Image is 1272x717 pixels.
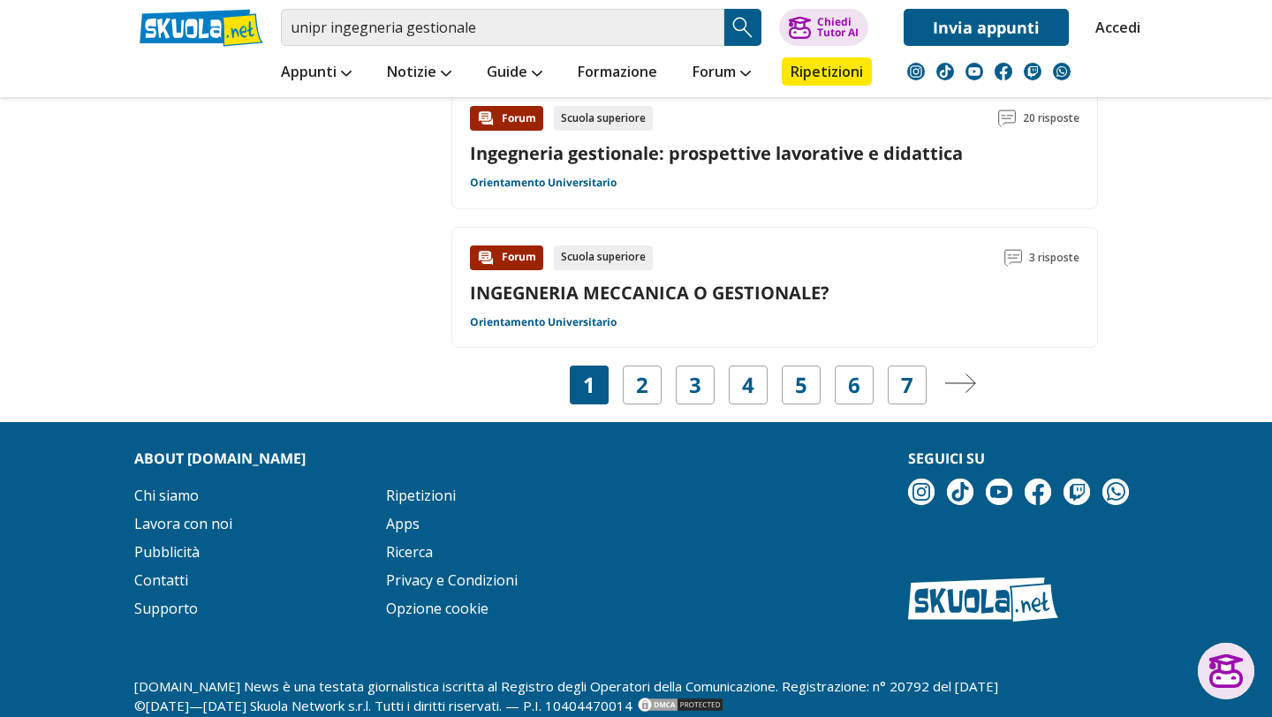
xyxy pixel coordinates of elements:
nav: Navigazione pagine [451,366,1098,404]
a: Chi siamo [134,486,199,505]
a: Accedi [1095,9,1132,46]
img: instagram [907,63,925,80]
div: Forum [470,106,543,131]
img: Pagina successiva [944,374,976,393]
img: Commenti lettura [998,109,1016,127]
a: Ricerca [386,542,433,562]
img: twitch [1024,63,1041,80]
strong: About [DOMAIN_NAME] [134,449,306,468]
img: facebook [995,63,1012,80]
a: Appunti [276,57,356,89]
a: Pubblicità [134,542,200,562]
a: Ripetizioni [782,57,872,86]
a: 3 [689,373,701,397]
a: Supporto [134,599,198,618]
a: Orientamento Universitario [470,315,617,329]
a: 5 [795,373,807,397]
div: Scuola superiore [554,245,653,270]
strong: Seguici su [908,449,985,468]
a: 6 [848,373,860,397]
button: ChiediTutor AI [779,9,868,46]
a: Pagina successiva [944,373,976,397]
a: INGEGNERIA MECCANICA O GESTIONALE? [470,281,829,305]
div: Forum [470,245,543,270]
img: Forum contenuto [477,109,495,127]
a: 4 [742,373,754,397]
a: Guide [482,57,547,89]
img: Cerca appunti, riassunti o versioni [730,14,756,41]
span: 3 risposte [1029,245,1079,270]
img: DMCA.com Protection Status [636,696,724,713]
img: youtube [986,479,1012,505]
span: 1 [583,373,595,397]
p: [DOMAIN_NAME] News è una testata giornalistica iscritta al Registro degli Operatori della Comunic... [134,676,1138,715]
a: Forum [688,57,755,89]
a: Apps [386,514,420,533]
img: Forum contenuto [477,249,495,267]
a: 2 [636,373,648,397]
a: Lavora con noi [134,514,232,533]
a: Ingegneria gestionale: prospettive lavorative e didattica [470,141,963,165]
img: tiktok [947,479,973,505]
a: Orientamento Universitario [470,176,617,190]
img: Commenti lettura [1004,249,1022,267]
img: Skuola.net [908,577,1058,622]
img: twitch [1064,479,1090,505]
a: Formazione [573,57,662,89]
img: WhatsApp [1102,479,1129,505]
div: Chiedi Tutor AI [817,17,859,38]
img: facebook [1025,479,1051,505]
input: Cerca appunti, riassunti o versioni [281,9,724,46]
button: Search Button [724,9,761,46]
a: 7 [901,373,913,397]
a: Invia appunti [904,9,1069,46]
a: Ripetizioni [386,486,456,505]
a: Contatti [134,570,188,590]
img: WhatsApp [1053,63,1071,80]
img: instagram [908,479,935,505]
img: youtube [965,63,983,80]
img: tiktok [936,63,954,80]
a: Notizie [382,57,456,89]
a: Opzione cookie [386,599,488,618]
span: 20 risposte [1023,106,1079,131]
a: Privacy e Condizioni [386,570,518,590]
div: Scuola superiore [554,106,653,131]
